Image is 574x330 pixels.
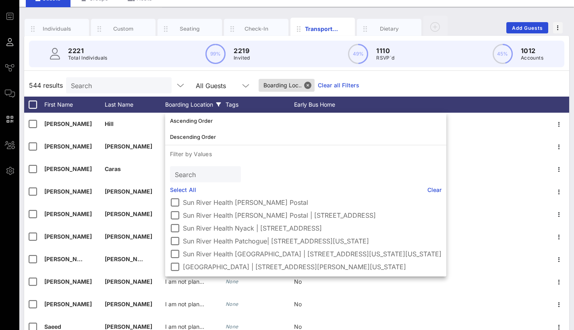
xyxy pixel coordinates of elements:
[44,278,92,285] span: [PERSON_NAME]
[39,25,75,33] div: Individuals
[196,82,226,89] div: All Guests
[183,224,441,232] label: Sun River Health Nyack | [STREET_ADDRESS]
[183,211,441,219] label: Sun River Health [PERSON_NAME] Postal | [STREET_ADDRESS]
[165,145,446,163] p: Filter by Values
[521,54,543,62] p: Accounts
[376,54,394,62] p: RSVP`d
[44,323,61,330] span: Saeed
[105,278,152,285] span: [PERSON_NAME]
[226,97,294,113] div: Tags
[521,46,543,56] p: 1012
[427,186,442,194] a: Clear
[105,143,152,150] span: [PERSON_NAME]
[226,301,238,307] i: None
[294,97,354,113] div: Early Bus Home
[165,323,257,330] span: I am not planning to take a shuttle.
[506,22,548,33] button: Add Guests
[226,324,238,330] i: None
[226,278,238,285] i: None
[170,118,441,124] div: Ascending Order
[106,25,141,33] div: Custom
[191,77,255,93] div: All Guests
[183,237,441,245] label: Sun River Health Patchogue| [STREET_ADDRESS][US_STATE]
[371,25,407,33] div: Dietary
[44,256,92,262] span: [PERSON_NAME]
[68,54,108,62] p: Total Individuals
[238,25,274,33] div: Check-In
[44,188,92,195] span: [PERSON_NAME]
[234,54,250,62] p: Invited
[183,250,441,258] label: Sun River Health [GEOGRAPHIC_DATA] | [STREET_ADDRESS][US_STATE][US_STATE]
[165,97,226,113] div: Boarding Location
[318,81,359,90] a: Clear all Filters
[105,120,114,127] span: Hill
[105,97,165,113] div: Last Name
[172,25,208,33] div: Seating
[304,82,311,89] button: Close
[44,120,92,127] span: [PERSON_NAME]
[183,263,441,271] label: [GEOGRAPHIC_DATA] | [STREET_ADDRESS][PERSON_NAME][US_STATE]
[105,323,152,330] span: [PERSON_NAME]
[44,210,92,217] span: [PERSON_NAME]
[234,46,250,56] p: 2219
[105,301,152,307] span: [PERSON_NAME]
[294,301,302,307] span: No
[105,210,152,217] span: [PERSON_NAME]
[105,256,152,262] span: [PERSON_NAME]
[44,143,92,150] span: [PERSON_NAME]
[44,301,92,307] span: [PERSON_NAME]
[44,97,105,113] div: First Name
[376,46,394,56] p: 1110
[44,165,92,172] span: [PERSON_NAME]
[263,79,310,92] span: Boarding Loc..
[512,25,543,31] span: Add Guests
[44,233,92,240] span: [PERSON_NAME]
[68,46,108,56] p: 2221
[105,165,121,172] span: Caras
[105,233,152,240] span: [PERSON_NAME]
[29,80,63,90] span: 544 results
[165,301,257,307] span: I am not planning to take a shuttle.
[294,323,302,330] span: No
[305,25,341,33] div: Transportation
[183,198,441,206] label: Sun River Health [PERSON_NAME] Postal
[105,188,152,195] span: [PERSON_NAME]
[170,134,441,140] div: Descending Order
[165,278,257,285] span: I am not planning to take a shuttle.
[294,278,302,285] span: No
[170,186,196,194] a: Select All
